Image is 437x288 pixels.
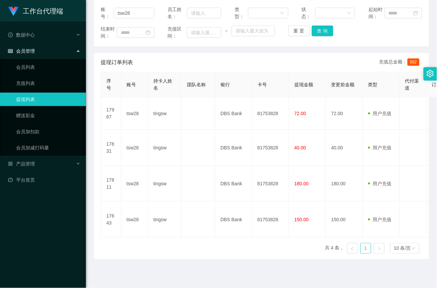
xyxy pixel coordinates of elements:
li: 共 4 条， [325,243,344,254]
span: 40.00 [294,145,306,150]
a: 充值列表 [16,77,81,90]
i: 图标: right [377,247,381,251]
span: 会员管理 [8,48,35,54]
td: 81753828 [252,97,289,130]
td: 81753828 [252,202,289,238]
div: 充值总金额： [379,58,422,66]
a: 赠送彩金 [16,109,81,122]
img: logo.9652507e.png [8,7,19,16]
button: 查 询 [312,26,333,36]
span: 银行 [221,82,230,87]
span: 150.00 [294,217,309,222]
span: 562 [407,58,420,66]
td: tsw28 [121,130,148,166]
a: 会员加减打码量 [16,141,81,154]
span: 用户充值 [368,145,392,150]
span: 用户充值 [368,217,392,222]
i: 图标: table [8,49,13,53]
i: 图标: setting [427,70,434,77]
input: 请输入最小值为 [187,27,221,38]
a: 工作台代理端 [8,8,63,13]
span: 账号： [101,6,114,20]
td: 72.00 [326,97,363,130]
span: 团队名称 [187,82,206,87]
input: 请输入 [114,8,154,18]
span: 员工姓名： [168,6,187,20]
input: 请输入 [187,8,221,18]
span: 起始时间： [369,6,385,20]
h1: 工作台代理端 [23,0,63,22]
span: 产品管理 [8,161,35,166]
i: 图标: appstore-o [8,161,13,166]
td: 17831 [101,130,121,166]
i: 图标: calendar [146,30,150,35]
span: 状态： [302,6,315,20]
span: 卡号 [257,82,267,87]
li: 1 [360,243,371,254]
span: 序号 [106,78,111,91]
span: 提现金额 [294,82,313,87]
td: tsw28 [121,202,148,238]
td: 81753828 [252,166,289,202]
i: 图标: down [347,11,351,16]
span: 180.00 [294,181,309,186]
button: 重 置 [288,26,310,36]
td: 180.00 [326,166,363,202]
span: 提现订单列表 [101,58,133,66]
div: 10 条/页 [394,243,411,253]
i: 图标: check-circle-o [8,33,13,37]
span: 类型 [368,82,378,87]
i: 图标: down [280,11,284,16]
i: 图标: down [411,246,416,251]
span: 账号 [127,82,136,87]
span: 72.00 [294,111,306,116]
span: 数据中心 [8,32,35,38]
a: 提现列表 [16,93,81,106]
span: 充值区间： [168,26,187,40]
i: 图标: calendar [414,11,418,15]
td: DBS Bank [215,202,252,238]
td: tingsw [148,202,182,238]
td: 17643 [101,202,121,238]
td: 17967 [101,97,121,130]
a: 图标: dashboard平台首页 [8,173,81,187]
td: 81753828 [252,130,289,166]
span: 用户充值 [368,111,392,116]
td: tingsw [148,97,182,130]
span: 持卡人姓名 [153,78,172,91]
li: 上一页 [347,243,358,254]
input: 请输入最大值为 [232,26,275,36]
td: 150.00 [326,202,363,238]
span: 类型： [235,6,248,20]
span: 代付渠道 [405,78,419,91]
td: DBS Bank [215,130,252,166]
td: tingsw [148,130,182,166]
span: 变更前金额 [331,82,355,87]
td: 17811 [101,166,121,202]
span: 结束时间： [101,26,117,40]
span: 用户充值 [368,181,392,186]
td: tsw28 [121,166,148,202]
td: tsw28 [121,97,148,130]
a: 1 [361,243,371,253]
i: 图标: left [350,247,354,251]
span: ~ [221,28,232,35]
td: DBS Bank [215,97,252,130]
a: 会员列表 [16,60,81,74]
td: DBS Bank [215,166,252,202]
td: tingsw [148,166,182,202]
td: 40.00 [326,130,363,166]
a: 会员加扣款 [16,125,81,138]
li: 下一页 [374,243,385,254]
